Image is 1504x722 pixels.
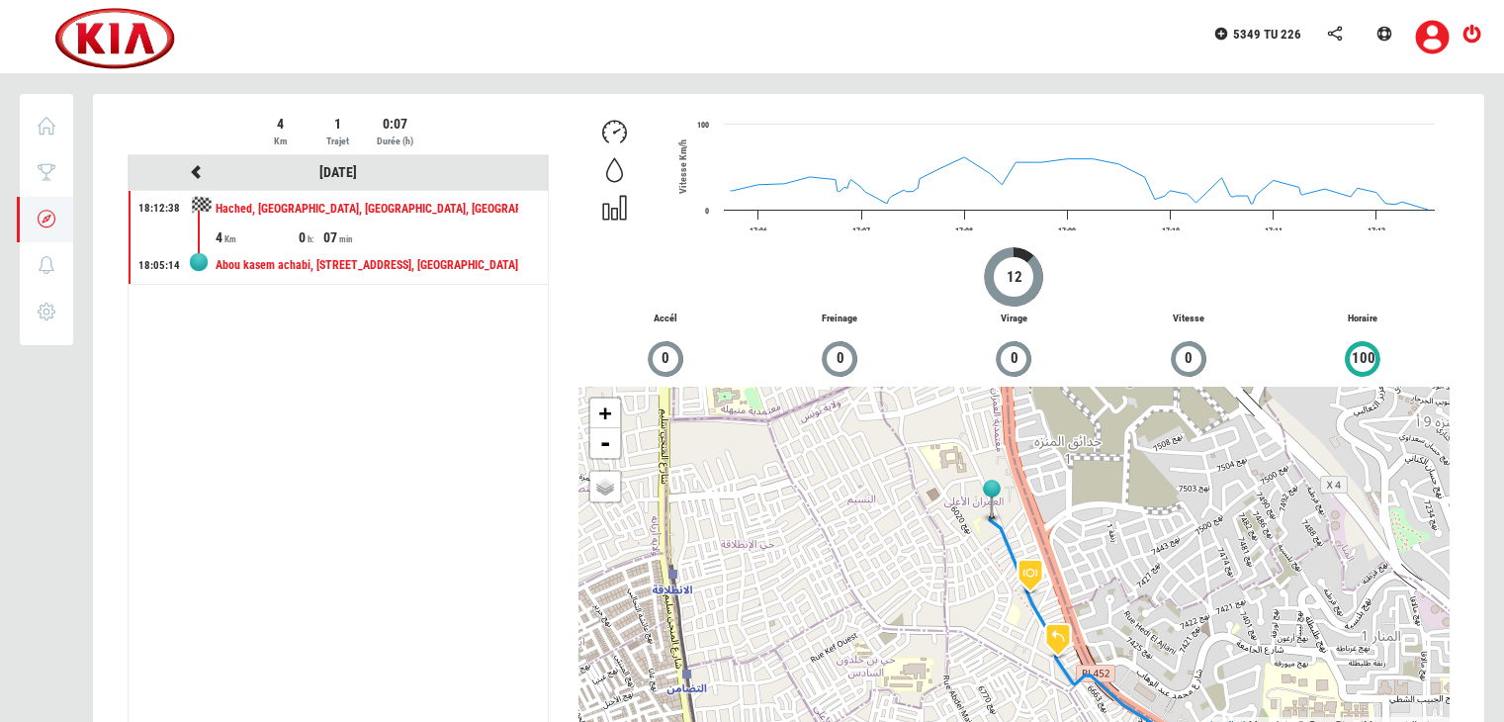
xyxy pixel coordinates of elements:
[697,121,709,130] text: 100
[705,207,709,216] text: 0
[1233,27,1301,42] span: 5349 TU 226
[310,114,365,134] div: 1
[216,191,518,227] div: Hached, [GEOGRAPHIC_DATA], [GEOGRAPHIC_DATA], [GEOGRAPHIC_DATA], [GEOGRAPHIC_DATA], 2000, [GEOGRA...
[1101,312,1275,326] p: Vitesse
[138,258,180,274] div: 18:05:14
[578,312,752,326] p: Accél
[319,164,357,180] a: [DATE]
[253,114,308,134] div: 4
[310,134,365,149] div: Trajet
[1265,226,1283,235] text: 17:11
[977,480,1007,521] img: tripview_af.png
[1006,551,1055,600] img: hard_brake-11400.png
[927,312,1101,326] p: Virage
[138,201,180,217] div: 18:12:38
[368,114,422,134] div: 0:07
[216,227,299,247] div: 4
[253,134,308,149] div: Km
[1162,226,1180,235] text: 17:10
[368,134,422,149] div: Durée (h)
[1010,347,1019,370] span: 0
[677,139,688,194] span: Vitesse Km/h
[1368,226,1385,235] text: 17:12
[590,399,620,428] a: Zoom in
[299,227,323,247] div: 0
[1351,347,1376,370] span: 100
[1058,226,1076,235] text: 17:09
[323,227,406,247] div: 07
[1006,266,1023,289] span: 12
[852,226,870,235] text: 17:07
[750,226,767,235] text: 17:06
[955,226,973,235] text: 17:08
[661,347,670,370] span: 0
[1033,615,1083,665] img: icon_turn_left-99001.png
[1276,312,1450,326] p: Horaire
[836,347,845,370] span: 0
[216,247,518,284] div: Abou kasem achabi, [STREET_ADDRESS], [GEOGRAPHIC_DATA] Superieur, El Omrane Supérieur, [GEOGRAPHI...
[590,428,620,458] a: Zoom out
[752,312,927,326] p: Freinage
[590,472,620,501] a: Layers
[1184,347,1194,370] span: 0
